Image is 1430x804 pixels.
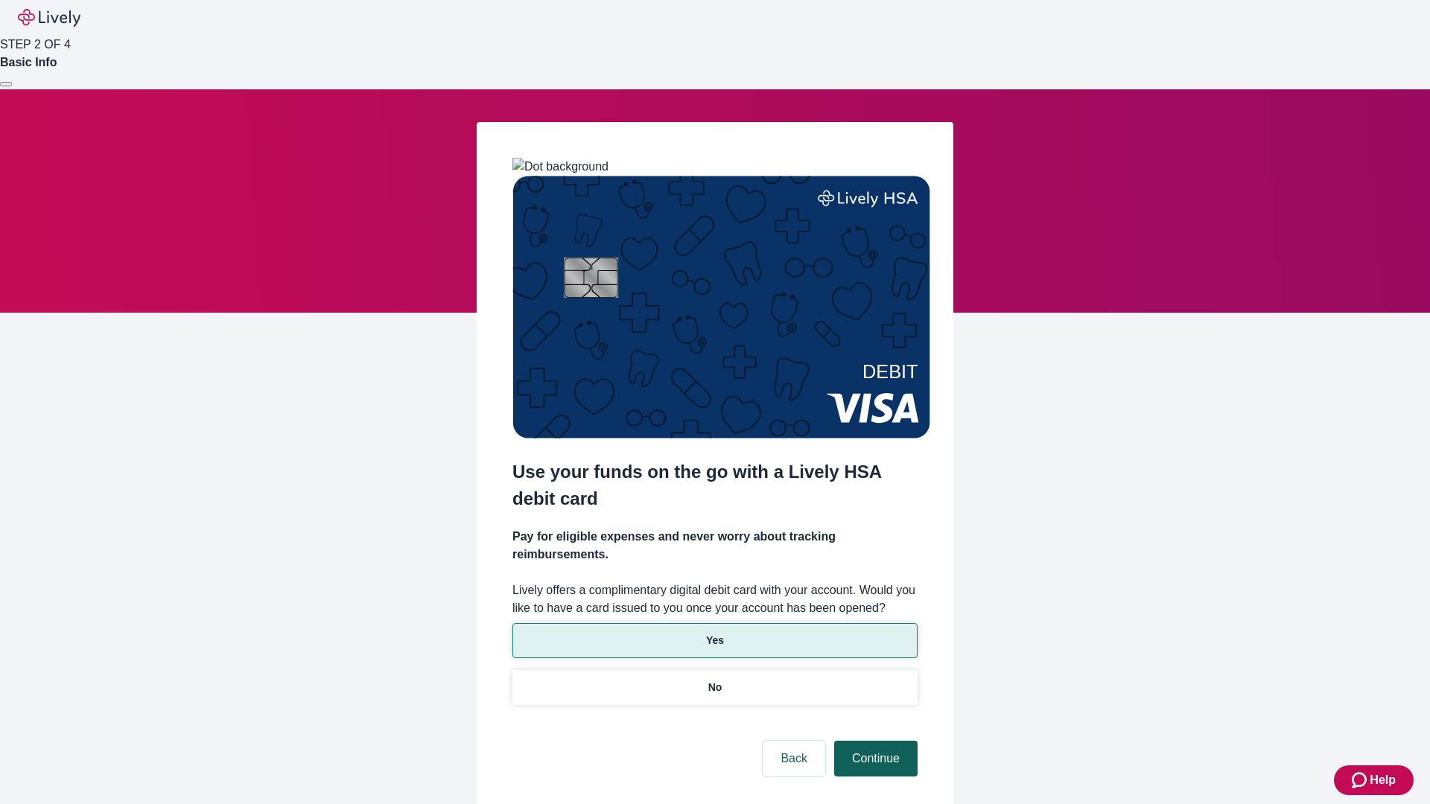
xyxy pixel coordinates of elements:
[18,9,80,27] img: Lively
[1352,771,1370,789] svg: Zendesk support icon
[512,528,918,564] h4: Pay for eligible expenses and never worry about tracking reimbursements.
[512,623,918,658] button: Yes
[834,741,918,776] button: Continue
[708,680,722,695] p: No
[706,633,724,648] p: Yes
[763,741,825,776] button: Back
[1370,771,1396,789] span: Help
[512,670,918,705] button: No
[512,459,918,512] h2: Use your funds on the go with a Lively HSA debit card
[512,581,918,617] label: Lively offers a complimentary digital debit card with your account. Would you like to have a card...
[512,176,930,438] img: Debit card
[512,158,608,176] img: Dot background
[1334,765,1414,795] button: Zendesk support iconHelp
